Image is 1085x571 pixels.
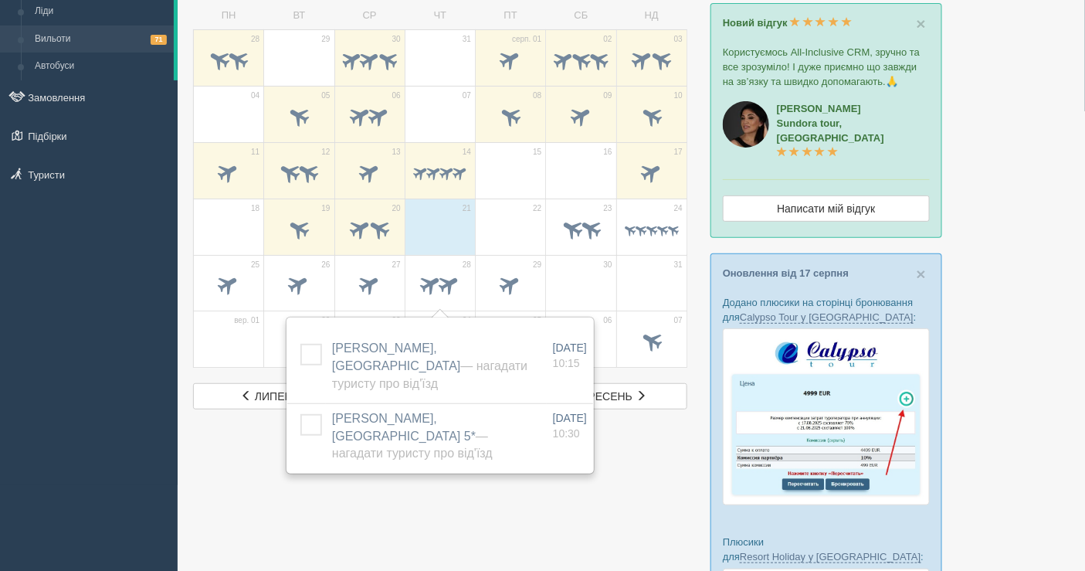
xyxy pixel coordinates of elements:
span: 06 [392,90,401,101]
span: 25 [251,260,259,270]
span: 15 [533,147,541,158]
a: [DATE] 10:15 [553,340,587,371]
td: ВТ [264,2,334,29]
span: 03 [674,34,683,45]
span: 29 [321,34,330,45]
span: 05 [533,315,541,326]
td: СР [334,2,405,29]
td: ЧТ [405,2,475,29]
span: 19 [321,203,330,214]
span: серп. 01 [512,34,541,45]
a: вересень [533,383,687,410]
span: 04 [251,90,259,101]
span: 14 [463,147,471,158]
span: липень [255,390,300,403]
span: вересень [574,390,632,403]
span: × [917,265,926,283]
button: Close [917,266,926,282]
span: 29 [533,260,541,270]
span: 07 [674,315,683,326]
span: 04 [463,315,471,326]
td: СБ [546,2,616,29]
span: [PERSON_NAME], [GEOGRAPHIC_DATA] [332,342,527,390]
span: 10:15 [553,357,580,369]
a: Вильоти71 [28,25,174,53]
span: 16 [604,147,612,158]
a: Написати мій відгук [723,195,930,222]
span: 27 [392,260,401,270]
a: [PERSON_NAME]Sundora tour, [GEOGRAPHIC_DATA] [777,103,884,158]
a: [DATE] 10:30 [553,410,587,441]
span: 10:30 [553,427,580,440]
span: 24 [674,203,683,214]
a: Calypso Tour у [GEOGRAPHIC_DATA] [740,311,914,324]
span: 30 [392,34,401,45]
span: 10 [674,90,683,101]
span: 08 [533,90,541,101]
span: 28 [463,260,471,270]
span: 17 [674,147,683,158]
span: 26 [321,260,330,270]
span: [PERSON_NAME], [GEOGRAPHIC_DATA] 5* [332,412,493,461]
a: [PERSON_NAME], [GEOGRAPHIC_DATA] 5*— Нагадати туристу про від'їзд [332,412,493,461]
span: × [917,15,926,32]
a: Новий відгук [723,17,852,29]
span: [DATE] [553,342,587,354]
img: calypso-tour-proposal-crm-for-travel-agency.jpg [723,328,930,505]
span: 23 [604,203,612,214]
span: [DATE] [553,412,587,424]
span: 06 [604,315,612,326]
a: [PERSON_NAME], [GEOGRAPHIC_DATA]— Нагадати туристу про від'їзд [332,342,527,390]
span: 05 [321,90,330,101]
p: Додано плюсики на сторінці бронювання для : [723,295,930,325]
span: 31 [674,260,683,270]
span: 30 [604,260,612,270]
span: 13 [392,147,401,158]
a: Автобуси [28,53,174,80]
span: 12 [321,147,330,158]
a: Оновлення від 17 серпня [723,267,849,279]
span: 28 [251,34,259,45]
span: 09 [604,90,612,101]
span: 02 [604,34,612,45]
span: 31 [463,34,471,45]
td: ПТ [476,2,546,29]
button: Close [917,15,926,32]
span: вер. 01 [234,315,259,326]
td: ПН [194,2,264,29]
span: — Нагадати туристу про від'їзд [332,359,527,390]
p: Користуємось All-Inclusive CRM, зручно та все зрозуміло! І дуже приємно що завжди на зв’язку та ш... [723,45,930,89]
span: 07 [463,90,471,101]
a: липень [193,383,348,410]
span: 03 [392,315,401,326]
a: Resort Holiday у [GEOGRAPHIC_DATA] [740,551,921,563]
span: 02 [321,315,330,326]
span: 22 [533,203,541,214]
span: 71 [151,35,167,45]
span: 11 [251,147,259,158]
span: 18 [251,203,259,214]
td: НД [616,2,687,29]
p: Плюсики для : [723,535,930,564]
span: 20 [392,203,401,214]
span: 21 [463,203,471,214]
